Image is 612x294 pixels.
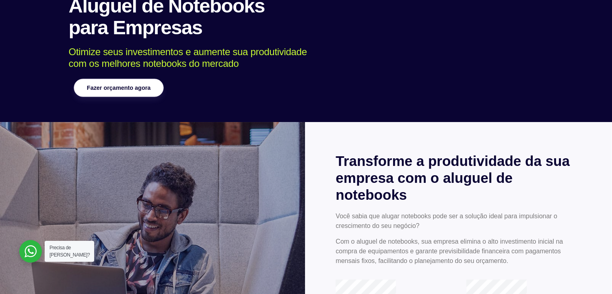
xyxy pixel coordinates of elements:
[572,255,612,294] iframe: Chat Widget
[49,245,90,258] span: Precisa de [PERSON_NAME]?
[74,79,163,97] a: Fazer orçamento agora
[87,85,150,91] span: Fazer orçamento agora
[336,211,581,231] p: Você sabia que alugar notebooks pode ser a solução ideal para impulsionar o crescimento do seu ne...
[572,255,612,294] div: Widget de chat
[336,237,581,266] p: Com o aluguel de notebooks, sua empresa elimina o alto investimento inicial na compra de equipame...
[336,153,581,203] h2: Transforme a produtividade da sua empresa com o aluguel de notebooks
[69,46,532,70] p: Otimize seus investimentos e aumente sua produtividade com os melhores notebooks do mercado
